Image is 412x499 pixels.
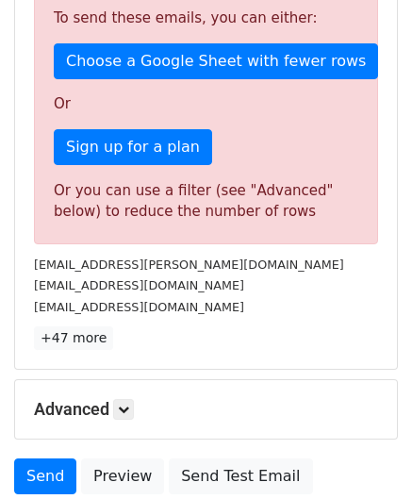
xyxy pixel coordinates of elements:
[34,326,113,350] a: +47 more
[54,43,378,79] a: Choose a Google Sheet with fewer rows
[14,458,76,494] a: Send
[54,8,358,28] p: To send these emails, you can either:
[169,458,312,494] a: Send Test Email
[34,278,244,292] small: [EMAIL_ADDRESS][DOMAIN_NAME]
[54,129,212,165] a: Sign up for a plan
[81,458,164,494] a: Preview
[34,258,344,272] small: [EMAIL_ADDRESS][PERSON_NAME][DOMAIN_NAME]
[318,408,412,499] iframe: Chat Widget
[54,94,358,114] p: Or
[54,180,358,223] div: Or you can use a filter (see "Advanced" below) to reduce the number of rows
[34,300,244,314] small: [EMAIL_ADDRESS][DOMAIN_NAME]
[34,399,378,420] h5: Advanced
